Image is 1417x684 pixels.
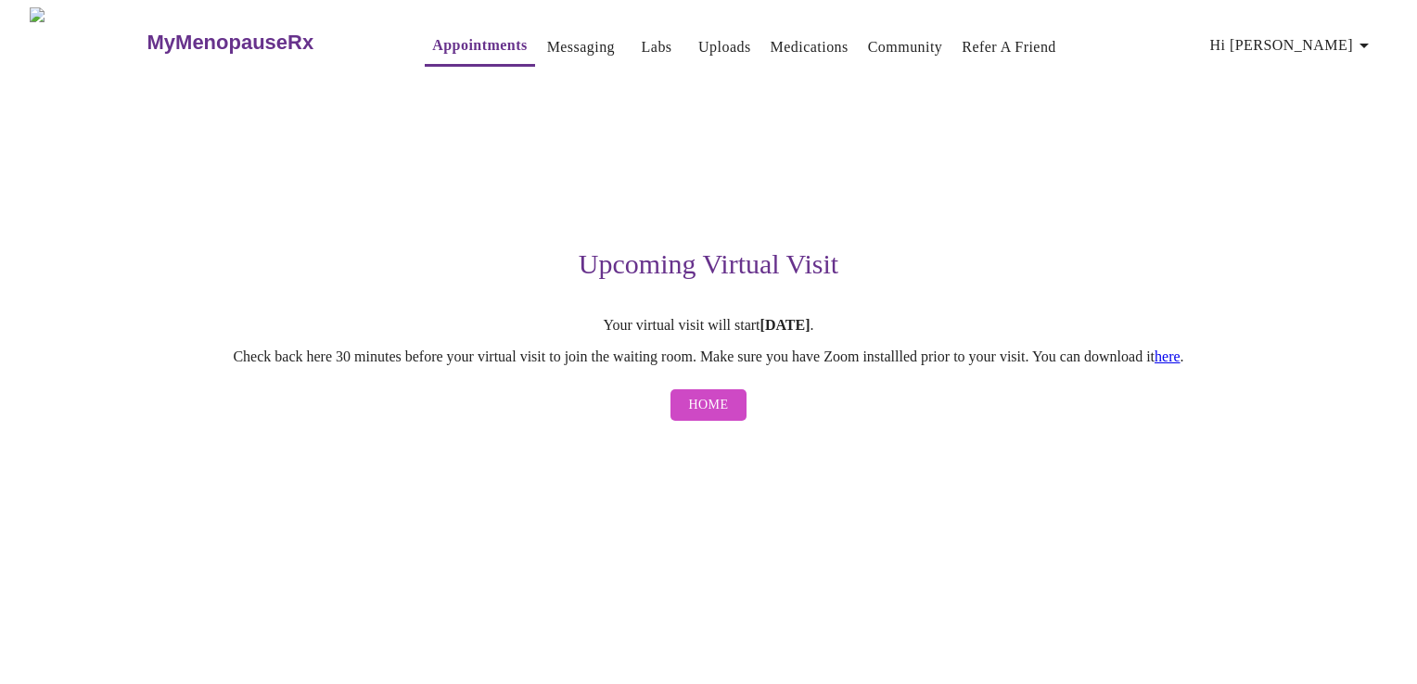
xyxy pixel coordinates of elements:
strong: [DATE] [760,317,811,333]
button: Labs [627,29,686,66]
a: Home [666,380,752,431]
h3: Upcoming Virtual Visit [137,248,1280,280]
span: Home [689,394,729,417]
a: here [1155,348,1181,364]
a: Refer a Friend [962,34,1056,60]
a: Labs [642,34,672,60]
button: Messaging [540,29,622,66]
a: Medications [771,34,849,60]
a: Community [868,34,943,60]
button: Hi [PERSON_NAME] [1203,27,1383,64]
a: Appointments [432,32,527,58]
span: Hi [PERSON_NAME] [1210,32,1375,58]
button: Medications [763,29,856,66]
button: Community [861,29,951,66]
img: MyMenopauseRx Logo [30,7,145,77]
button: Uploads [691,29,759,66]
button: Appointments [425,27,534,67]
button: Home [670,389,747,422]
a: MyMenopauseRx [145,10,388,75]
a: Messaging [547,34,615,60]
p: Your virtual visit will start . [137,317,1280,334]
a: Uploads [698,34,751,60]
h3: MyMenopauseRx [147,31,314,55]
button: Refer a Friend [954,29,1064,66]
p: Check back here 30 minutes before your virtual visit to join the waiting room. Make sure you have... [137,348,1280,365]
